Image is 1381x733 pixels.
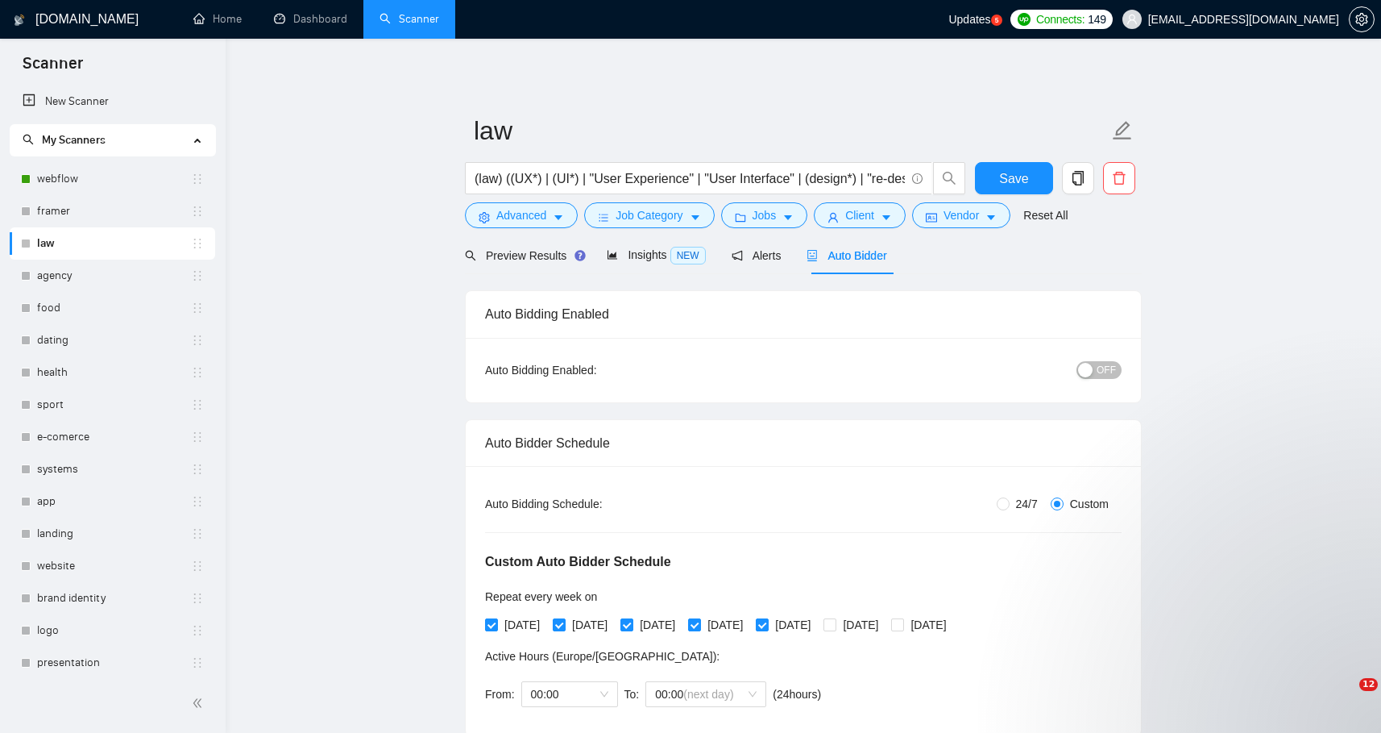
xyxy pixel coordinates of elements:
span: Job Category [616,206,682,224]
span: ( 24 hours) [773,688,821,701]
text: 5 [994,17,998,24]
a: logo [37,614,191,647]
a: homeHome [193,12,242,26]
span: Vendor [943,206,979,224]
span: caret-down [881,211,892,223]
span: search [465,250,476,261]
input: Scanner name... [474,110,1109,151]
span: notification [732,250,743,261]
li: app [10,485,215,518]
span: [DATE] [633,616,682,634]
span: holder [191,173,204,185]
span: holder [191,431,204,444]
span: holder [191,592,204,605]
span: holder [191,269,204,282]
a: setting [1349,13,1375,26]
img: upwork-logo.png [1018,13,1031,26]
button: search [933,162,965,194]
a: webflow [37,163,191,195]
span: setting [479,211,490,223]
span: holder [191,463,204,476]
button: barsJob Categorycaret-down [584,202,714,228]
span: Updates [948,13,990,26]
button: delete [1103,162,1135,194]
a: systems [37,453,191,485]
a: e-comerce [37,421,191,453]
span: user [827,211,839,223]
a: brand identity [37,582,191,614]
span: Advanced [496,206,546,224]
span: Insights [607,248,705,261]
span: 12 [1359,678,1378,691]
a: Reset All [1023,206,1068,224]
span: holder [191,560,204,573]
span: info-circle [912,173,923,184]
li: landing [10,518,215,550]
div: Auto Bidder Schedule [485,420,1122,466]
span: [DATE] [836,616,885,634]
a: New Scanner [23,85,202,118]
li: presentation [10,647,215,679]
div: Auto Bidding Enabled [485,291,1122,337]
li: agency [10,260,215,292]
li: framer [10,195,215,227]
span: caret-down [553,211,564,223]
span: Alerts [732,249,782,262]
span: Preview Results [465,249,581,262]
span: idcard [926,211,937,223]
button: Save [975,162,1053,194]
li: sport [10,389,215,421]
a: framer [37,195,191,227]
span: Client [845,206,874,224]
li: law [10,227,215,260]
span: OFF [1097,361,1116,379]
button: idcardVendorcaret-down [912,202,1010,228]
span: setting [1350,13,1374,26]
span: caret-down [985,211,997,223]
a: presentation [37,647,191,679]
li: webflow [10,163,215,195]
span: bars [598,211,609,223]
button: folderJobscaret-down [721,202,808,228]
span: NEW [670,247,706,264]
button: userClientcaret-down [814,202,906,228]
span: holder [191,527,204,540]
span: [DATE] [566,616,614,634]
span: search [23,134,34,145]
li: New Scanner [10,85,215,118]
li: logo [10,614,215,647]
span: holder [191,656,204,669]
span: [DATE] [498,616,546,634]
div: Auto Bidding Schedule: [485,495,697,513]
span: My Scanners [23,133,106,147]
a: searchScanner [379,12,439,26]
span: Custom [1064,495,1115,513]
a: 5 [991,15,1002,26]
a: food [37,292,191,324]
span: holder [191,302,204,314]
h5: Custom Auto Bidder Schedule [485,552,671,572]
span: [DATE] [904,616,952,634]
span: 24/7 [1010,495,1044,513]
input: Search Freelance Jobs... [475,169,905,189]
a: agency [37,260,191,292]
span: Auto Bidder [807,249,886,262]
span: [DATE] [701,616,749,634]
span: delete [1104,171,1134,185]
span: holder [191,334,204,347]
span: My Scanners [42,133,106,147]
li: systems [10,453,215,485]
span: Repeat every week on [485,590,597,603]
iframe: Intercom live chat [1326,678,1365,717]
li: food [10,292,215,324]
span: Save [999,169,1028,189]
a: health [37,356,191,389]
span: edit [1112,120,1133,141]
a: dashboardDashboard [274,12,347,26]
span: [DATE] [769,616,817,634]
span: holder [191,366,204,379]
span: user [1126,14,1138,25]
span: holder [191,398,204,411]
span: holder [191,624,204,637]
span: To: [624,688,640,701]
